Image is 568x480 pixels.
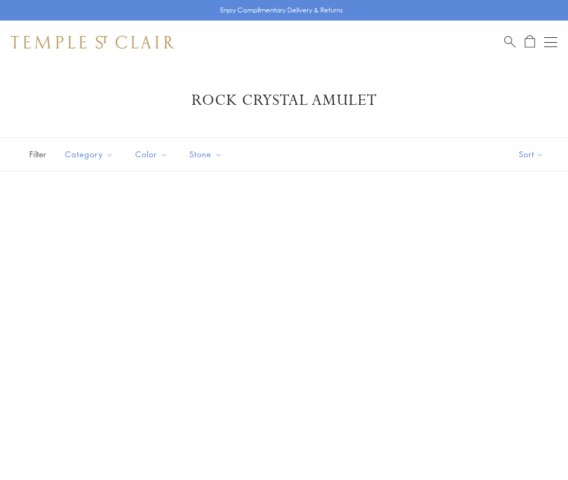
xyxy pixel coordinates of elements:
[181,142,230,166] button: Stone
[504,35,516,49] a: Search
[127,142,176,166] button: Color
[525,35,535,49] a: Open Shopping Bag
[11,36,174,49] img: Temple St. Clair
[544,36,557,49] button: Open navigation
[184,148,230,161] span: Stone
[60,148,122,161] span: Category
[27,91,541,110] h1: Rock Crystal Amulet
[220,5,343,16] p: Enjoy Complimentary Delivery & Returns
[494,138,568,171] button: Show sort by
[57,142,122,166] button: Category
[130,148,176,161] span: Color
